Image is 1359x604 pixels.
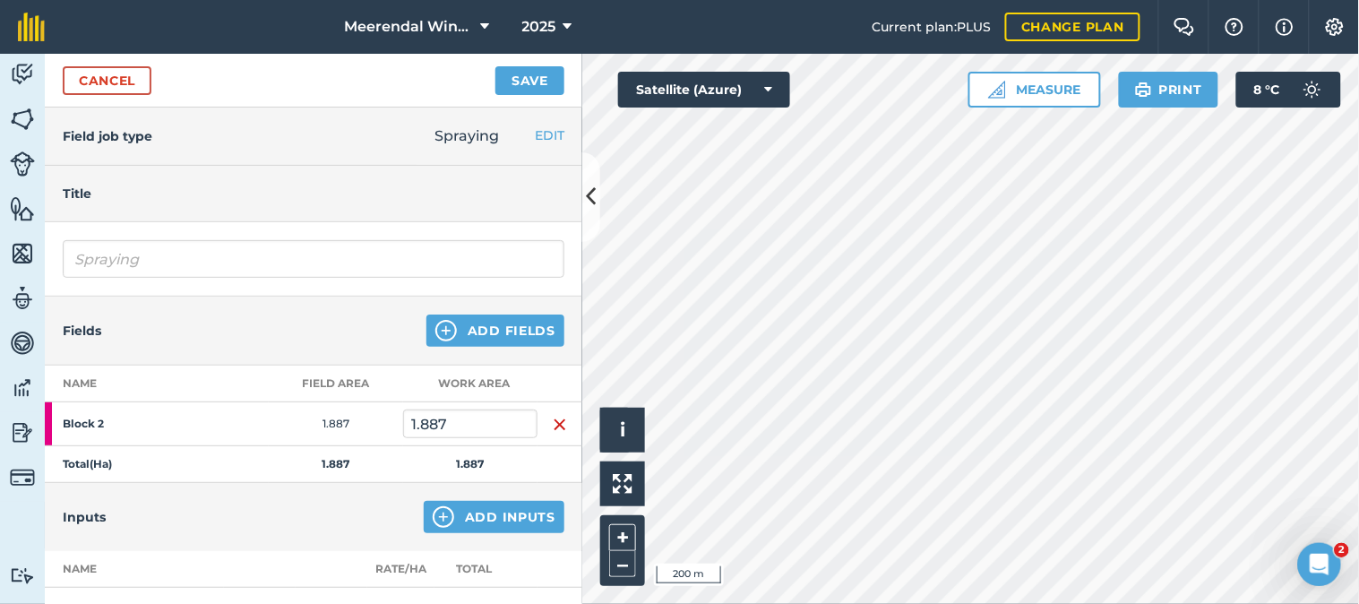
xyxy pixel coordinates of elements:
[609,551,636,577] button: –
[522,16,556,38] span: 2025
[1335,543,1349,557] span: 2
[45,551,224,588] th: Name
[618,72,790,108] button: Satellite (Azure)
[63,507,106,527] h4: Inputs
[613,474,632,494] img: Four arrows, one pointing top left, one top right, one bottom right and the last bottom left
[10,106,35,133] img: svg+xml;base64,PHN2ZyB4bWxucz0iaHR0cDovL3d3dy53My5vcmcvMjAwMC9zdmciIHdpZHRoPSI1NiIgaGVpZ2h0PSI2MC...
[10,285,35,312] img: svg+xml;base64,PD94bWwgdmVyc2lvbj0iMS4wIiBlbmNvZGluZz0idXRmLTgiPz4KPCEtLSBHZW5lcmF0b3I6IEFkb2JlIE...
[269,402,403,446] td: 1.887
[433,506,454,528] img: svg+xml;base64,PHN2ZyB4bWxucz0iaHR0cDovL3d3dy53My5vcmcvMjAwMC9zdmciIHdpZHRoPSIxNCIgaGVpZ2h0PSIyNC...
[435,320,457,341] img: svg+xml;base64,PHN2ZyB4bWxucz0iaHR0cDovL3d3dy53My5vcmcvMjAwMC9zdmciIHdpZHRoPSIxNCIgaGVpZ2h0PSIyNC...
[269,366,403,402] th: Field Area
[457,457,485,470] strong: 1.887
[63,66,151,95] a: Cancel
[63,457,112,470] strong: Total ( Ha )
[609,524,636,551] button: +
[345,16,474,38] span: Meerendal Wine Estate
[535,125,564,145] button: EDIT
[63,126,152,146] h4: Field job type
[10,151,35,177] img: svg+xml;base64,PD94bWwgdmVyc2lvbj0iMS4wIiBlbmNvZGluZz0idXRmLTgiPz4KPCEtLSBHZW5lcmF0b3I6IEFkb2JlIE...
[63,417,202,431] strong: Block 2
[1224,18,1245,36] img: A question mark icon
[1254,72,1280,108] span: 8 ° C
[10,240,35,267] img: svg+xml;base64,PHN2ZyB4bWxucz0iaHR0cDovL3d3dy53My5vcmcvMjAwMC9zdmciIHdpZHRoPSI1NiIgaGVpZ2h0PSI2MC...
[1298,543,1341,586] iframe: Intercom live chat
[10,465,35,490] img: svg+xml;base64,PD94bWwgdmVyc2lvbj0iMS4wIiBlbmNvZGluZz0idXRmLTgiPz4KPCEtLSBHZW5lcmF0b3I6IEFkb2JlIE...
[367,551,434,588] th: Rate/ Ha
[63,321,101,341] h4: Fields
[988,81,1006,99] img: Ruler icon
[434,127,499,144] span: Spraying
[968,72,1101,108] button: Measure
[434,551,538,588] th: Total
[63,240,564,278] input: What needs doing?
[495,66,564,95] button: Save
[600,408,645,453] button: i
[63,184,564,203] h4: Title
[10,195,35,222] img: svg+xml;base64,PHN2ZyB4bWxucz0iaHR0cDovL3d3dy53My5vcmcvMjAwMC9zdmciIHdpZHRoPSI1NiIgaGVpZ2h0PSI2MC...
[1236,72,1341,108] button: 8 °C
[323,457,350,470] strong: 1.887
[426,315,564,347] button: Add Fields
[10,375,35,401] img: svg+xml;base64,PD94bWwgdmVyc2lvbj0iMS4wIiBlbmNvZGluZz0idXRmLTgiPz4KPCEtLSBHZW5lcmF0b3I6IEFkb2JlIE...
[872,17,991,37] span: Current plan : PLUS
[1294,72,1330,108] img: svg+xml;base64,PD94bWwgdmVyc2lvbj0iMS4wIiBlbmNvZGluZz0idXRmLTgiPz4KPCEtLSBHZW5lcmF0b3I6IEFkb2JlIE...
[10,419,35,446] img: svg+xml;base64,PD94bWwgdmVyc2lvbj0iMS4wIiBlbmNvZGluZz0idXRmLTgiPz4KPCEtLSBHZW5lcmF0b3I6IEFkb2JlIE...
[1324,18,1346,36] img: A cog icon
[1005,13,1140,41] a: Change plan
[424,501,564,533] button: Add Inputs
[18,13,45,41] img: fieldmargin Logo
[1174,18,1195,36] img: Two speech bubbles overlapping with the left bubble in the forefront
[10,61,35,88] img: svg+xml;base64,PD94bWwgdmVyc2lvbj0iMS4wIiBlbmNvZGluZz0idXRmLTgiPz4KPCEtLSBHZW5lcmF0b3I6IEFkb2JlIE...
[1276,16,1294,38] img: svg+xml;base64,PHN2ZyB4bWxucz0iaHR0cDovL3d3dy53My5vcmcvMjAwMC9zdmciIHdpZHRoPSIxNyIgaGVpZ2h0PSIxNy...
[620,418,625,441] span: i
[1135,79,1152,100] img: svg+xml;base64,PHN2ZyB4bWxucz0iaHR0cDovL3d3dy53My5vcmcvMjAwMC9zdmciIHdpZHRoPSIxOSIgaGVpZ2h0PSIyNC...
[10,330,35,357] img: svg+xml;base64,PD94bWwgdmVyc2lvbj0iMS4wIiBlbmNvZGluZz0idXRmLTgiPz4KPCEtLSBHZW5lcmF0b3I6IEFkb2JlIE...
[403,366,538,402] th: Work area
[1119,72,1219,108] button: Print
[45,366,269,402] th: Name
[10,567,35,584] img: svg+xml;base64,PD94bWwgdmVyc2lvbj0iMS4wIiBlbmNvZGluZz0idXRmLTgiPz4KPCEtLSBHZW5lcmF0b3I6IEFkb2JlIE...
[553,414,567,436] img: svg+xml;base64,PHN2ZyB4bWxucz0iaHR0cDovL3d3dy53My5vcmcvMjAwMC9zdmciIHdpZHRoPSIxNiIgaGVpZ2h0PSIyNC...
